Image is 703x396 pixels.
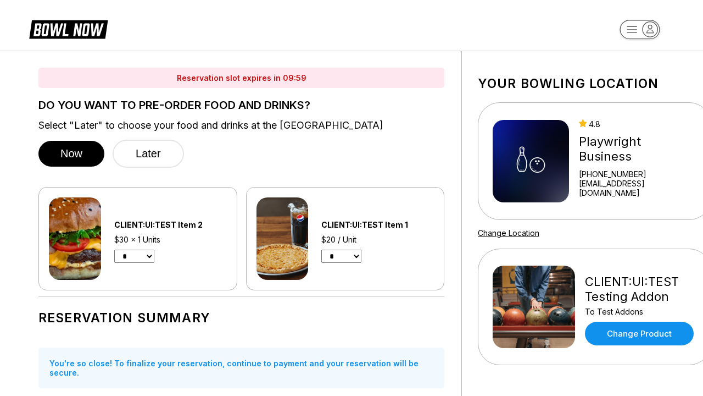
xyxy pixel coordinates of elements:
div: CLIENT:UI:TEST Testing Addon [585,274,696,304]
img: CLIENT:UI:TEST Item 2 [49,197,101,280]
div: Reservation slot expires in 09:59 [38,68,444,88]
div: $30 x 1 Units [114,235,227,244]
div: CLIENT:UI:TEST Item 1 [321,220,434,229]
div: You're so close! To finalize your reservation, continue to payment and your reservation will be s... [38,348,444,388]
label: DO YOU WANT TO PRE-ORDER FOOD AND DRINKS? [38,99,444,111]
div: To Test Addons [585,307,696,316]
a: Change Location [478,228,539,238]
a: Change Product [585,322,694,345]
button: Later [113,140,184,168]
img: Playwright Business [493,120,569,202]
div: [PHONE_NUMBER] [579,169,696,179]
img: CLIENT:UI:TEST Testing Addon [493,266,575,348]
div: Playwright Business [579,134,696,164]
h1: Reservation Summary [38,310,444,326]
div: 4.8 [579,119,696,129]
label: Select "Later" to choose your food and drinks at the [GEOGRAPHIC_DATA] [38,119,444,131]
a: [EMAIL_ADDRESS][DOMAIN_NAME] [579,179,696,197]
div: CLIENT:UI:TEST Item 2 [114,220,227,229]
div: $20 / Unit [321,235,434,244]
img: CLIENT:UI:TEST Item 1 [256,197,309,280]
button: Now [38,141,104,167]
